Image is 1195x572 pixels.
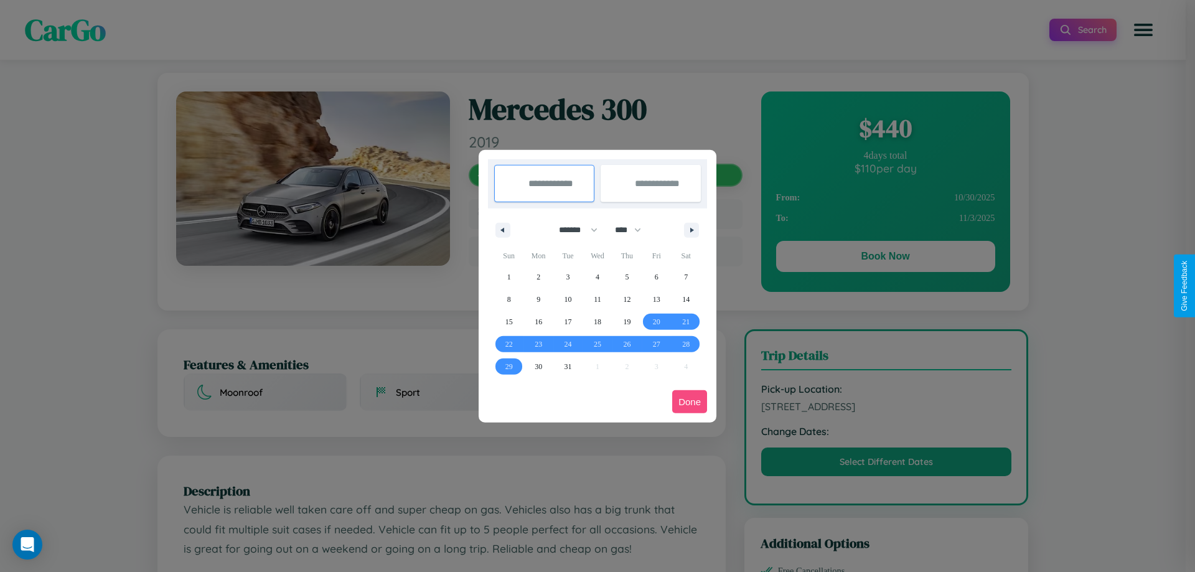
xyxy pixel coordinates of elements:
[12,530,42,560] div: Open Intercom Messenger
[494,288,523,311] button: 8
[642,288,671,311] button: 13
[1180,261,1189,311] div: Give Feedback
[682,333,690,355] span: 28
[682,311,690,333] span: 21
[642,311,671,333] button: 20
[553,333,583,355] button: 24
[553,311,583,333] button: 17
[553,355,583,378] button: 31
[594,311,601,333] span: 18
[553,266,583,288] button: 3
[642,333,671,355] button: 27
[494,311,523,333] button: 15
[583,246,612,266] span: Wed
[612,333,642,355] button: 26
[684,266,688,288] span: 7
[537,288,540,311] span: 9
[505,333,513,355] span: 22
[594,333,601,355] span: 25
[565,311,572,333] span: 17
[583,333,612,355] button: 25
[682,288,690,311] span: 14
[553,246,583,266] span: Tue
[523,311,553,333] button: 16
[623,288,630,311] span: 12
[553,288,583,311] button: 10
[523,266,553,288] button: 2
[565,288,572,311] span: 10
[623,311,630,333] span: 19
[612,311,642,333] button: 19
[612,246,642,266] span: Thu
[535,333,542,355] span: 23
[494,266,523,288] button: 1
[565,355,572,378] span: 31
[655,266,658,288] span: 6
[642,246,671,266] span: Fri
[594,288,601,311] span: 11
[535,355,542,378] span: 30
[507,288,511,311] span: 8
[535,311,542,333] span: 16
[642,266,671,288] button: 6
[523,246,553,266] span: Mon
[612,288,642,311] button: 12
[537,266,540,288] span: 2
[505,311,513,333] span: 15
[523,355,553,378] button: 30
[653,288,660,311] span: 13
[583,311,612,333] button: 18
[625,266,629,288] span: 5
[596,266,599,288] span: 4
[505,355,513,378] span: 29
[672,288,701,311] button: 14
[523,288,553,311] button: 9
[612,266,642,288] button: 5
[653,311,660,333] span: 20
[507,266,511,288] span: 1
[623,333,630,355] span: 26
[672,390,707,413] button: Done
[583,266,612,288] button: 4
[672,333,701,355] button: 28
[672,246,701,266] span: Sat
[494,246,523,266] span: Sun
[672,311,701,333] button: 21
[494,355,523,378] button: 29
[523,333,553,355] button: 23
[566,266,570,288] span: 3
[653,333,660,355] span: 27
[672,266,701,288] button: 7
[565,333,572,355] span: 24
[494,333,523,355] button: 22
[583,288,612,311] button: 11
